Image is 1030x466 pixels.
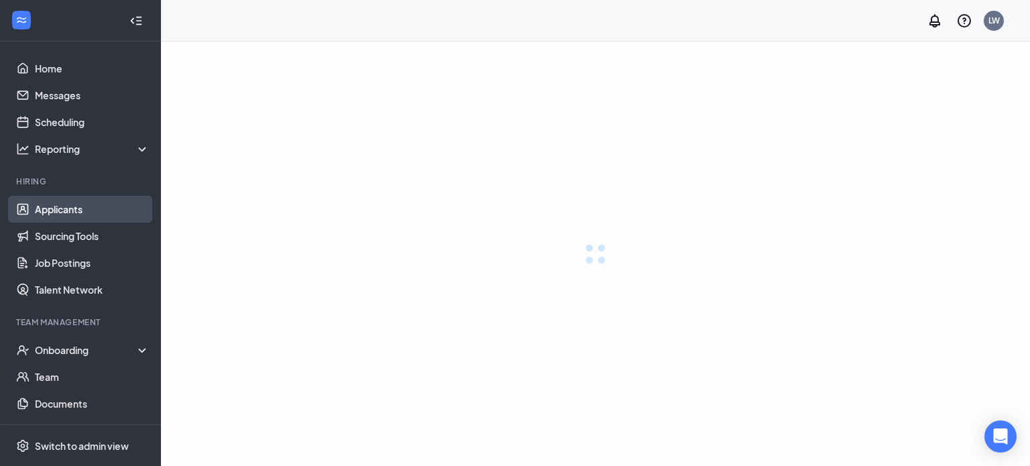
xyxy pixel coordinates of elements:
[16,176,147,187] div: Hiring
[35,390,150,417] a: Documents
[956,13,972,29] svg: QuestionInfo
[35,142,150,156] div: Reporting
[16,142,30,156] svg: Analysis
[984,420,1017,453] div: Open Intercom Messenger
[35,417,150,444] a: Surveys
[927,13,943,29] svg: Notifications
[16,439,30,453] svg: Settings
[16,316,147,328] div: Team Management
[35,249,150,276] a: Job Postings
[35,276,150,303] a: Talent Network
[988,15,1000,26] div: LW
[15,13,28,27] svg: WorkstreamLogo
[35,109,150,135] a: Scheduling
[35,343,150,357] div: Onboarding
[35,196,150,223] a: Applicants
[35,363,150,390] a: Team
[129,14,143,27] svg: Collapse
[16,343,30,357] svg: UserCheck
[35,439,129,453] div: Switch to admin view
[35,223,150,249] a: Sourcing Tools
[35,55,150,82] a: Home
[35,82,150,109] a: Messages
